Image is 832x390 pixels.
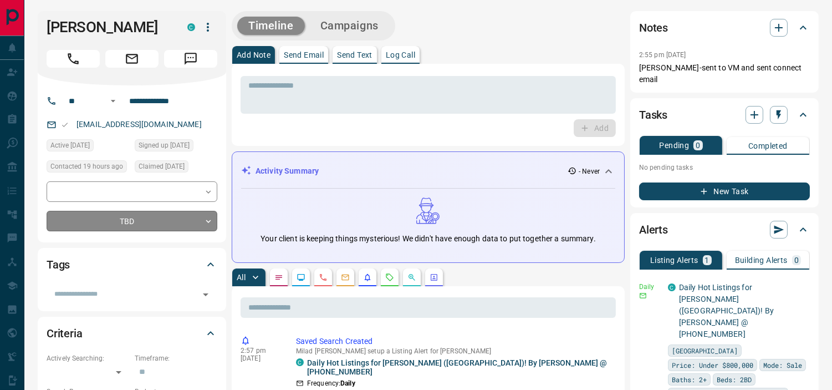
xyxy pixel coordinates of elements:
[639,292,647,300] svg: Email
[639,183,810,200] button: New Task
[705,256,710,264] p: 1
[47,353,129,363] p: Actively Searching:
[237,273,246,281] p: All
[106,94,120,108] button: Open
[650,256,698,264] p: Listing Alerts
[47,18,171,36] h1: [PERSON_NAME]
[135,353,217,363] p: Timeframe:
[139,161,185,172] span: Claimed [DATE]
[763,359,802,371] span: Mode: Sale
[672,359,753,371] span: Price: Under $800,000
[341,273,350,282] svg: Emails
[639,19,668,37] h2: Notes
[135,160,217,176] div: Tue Apr 09 2024
[261,233,595,245] p: Your client is keeping things mysterious! We didn't have enough data to put together a summary.
[47,325,83,342] h2: Criteria
[76,120,202,129] a: [EMAIL_ADDRESS][DOMAIN_NAME]
[748,142,788,150] p: Completed
[668,283,676,291] div: condos.ca
[237,51,270,59] p: Add Note
[639,102,810,128] div: Tasks
[696,141,700,149] p: 0
[386,51,415,59] p: Log Call
[241,354,279,362] p: [DATE]
[659,141,689,149] p: Pending
[50,140,90,151] span: Active [DATE]
[47,320,217,347] div: Criteria
[241,161,615,181] div: Activity Summary- Never
[363,273,372,282] svg: Listing Alerts
[639,106,667,124] h2: Tasks
[385,273,394,282] svg: Requests
[307,358,611,376] a: Daily Hot Listings for [PERSON_NAME] ([GEOGRAPHIC_DATA])! By [PERSON_NAME] @ [PHONE_NUMBER]
[639,216,810,243] div: Alerts
[47,256,70,273] h2: Tags
[47,139,129,155] div: Tue Apr 09 2024
[61,121,69,129] svg: Email Valid
[672,374,707,385] span: Baths: 2+
[430,273,438,282] svg: Agent Actions
[735,256,788,264] p: Building Alerts
[274,273,283,282] svg: Notes
[50,161,123,172] span: Contacted 19 hours ago
[679,283,774,338] a: Daily Hot Listings for [PERSON_NAME] ([GEOGRAPHIC_DATA])! By [PERSON_NAME] @ [PHONE_NUMBER]
[794,256,799,264] p: 0
[639,221,668,239] h2: Alerts
[309,17,390,35] button: Campaigns
[639,14,810,41] div: Notes
[105,50,159,68] span: Email
[579,166,600,176] p: - Never
[47,211,217,231] div: TBD
[47,160,129,176] div: Tue Oct 14 2025
[717,374,752,385] span: Beds: 2BD
[639,51,686,59] p: 2:55 pm [DATE]
[187,23,195,31] div: condos.ca
[297,273,305,282] svg: Lead Browsing Activity
[237,17,305,35] button: Timeline
[340,379,355,387] strong: Daily
[407,273,416,282] svg: Opportunities
[639,159,810,176] p: No pending tasks
[139,140,190,151] span: Signed up [DATE]
[296,347,611,355] p: Milad [PERSON_NAME] setup a Listing Alert for [PERSON_NAME]
[307,378,355,388] p: Frequency:
[256,165,319,177] p: Activity Summary
[135,139,217,155] div: Tue Apr 09 2024
[319,273,328,282] svg: Calls
[337,51,372,59] p: Send Text
[296,358,304,366] div: condos.ca
[47,50,100,68] span: Call
[672,345,738,356] span: [GEOGRAPHIC_DATA]
[198,287,213,302] button: Open
[639,62,810,85] p: [PERSON_NAME]-sent to VM and sent connect email
[296,336,611,347] p: Saved Search Created
[241,347,279,354] p: 2:57 pm
[284,51,324,59] p: Send Email
[164,50,217,68] span: Message
[639,282,661,292] p: Daily
[47,251,217,278] div: Tags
